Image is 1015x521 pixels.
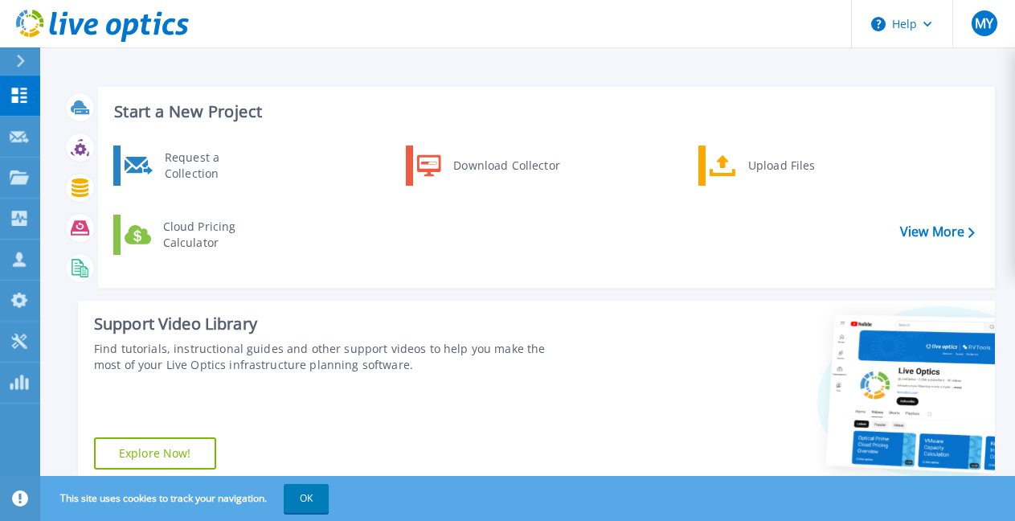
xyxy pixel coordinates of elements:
[900,224,975,240] a: View More
[94,437,216,470] a: Explore Now!
[157,150,274,182] div: Request a Collection
[113,146,278,186] a: Request a Collection
[94,314,571,334] div: Support Video Library
[698,146,863,186] a: Upload Files
[155,219,274,251] div: Cloud Pricing Calculator
[406,146,571,186] a: Download Collector
[445,150,567,182] div: Download Collector
[113,215,278,255] a: Cloud Pricing Calculator
[975,17,993,30] span: MY
[44,484,329,513] span: This site uses cookies to track your navigation.
[114,103,974,121] h3: Start a New Project
[94,341,571,373] div: Find tutorials, instructional guides and other support videos to help you make the most of your L...
[740,150,859,182] div: Upload Files
[284,484,329,513] button: OK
